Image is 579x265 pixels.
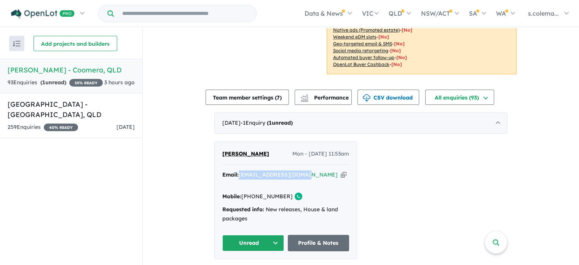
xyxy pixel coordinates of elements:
[222,149,269,159] a: [PERSON_NAME]
[104,79,135,86] span: 3 hours ago
[239,171,338,178] a: [EMAIL_ADDRESS][DOMAIN_NAME]
[115,5,255,22] input: Try estate name, suburb, builder or developer
[357,90,419,105] button: CSV download
[277,94,280,101] span: 7
[116,124,135,130] span: [DATE]
[8,78,103,87] div: 93 Enquir ies
[425,90,494,105] button: All enquiries (93)
[301,96,308,101] img: bar-chart.svg
[33,36,117,51] button: Add projects and builders
[302,94,349,101] span: Performance
[69,79,103,87] span: 35 % READY
[40,79,66,86] strong: ( unread)
[8,123,78,132] div: 259 Enquir ies
[333,41,392,47] u: Geo-targeted email & SMS
[222,171,239,178] strong: Email:
[214,112,507,134] div: [DATE]
[333,48,388,53] u: Social media retargeting
[363,94,370,102] img: download icon
[292,149,349,159] span: Mon - [DATE] 11:53am
[333,27,400,33] u: Native ads (Promoted estate)
[333,61,389,67] u: OpenLot Buyer Cashback
[301,94,308,98] img: line-chart.svg
[391,61,402,67] span: [No]
[269,119,272,126] span: 1
[13,41,21,47] img: sort.svg
[267,119,293,126] strong: ( unread)
[241,193,293,200] a: [PHONE_NUMBER]
[222,193,241,200] strong: Mobile:
[402,27,412,33] span: [No]
[42,79,45,86] span: 1
[394,41,405,47] span: [No]
[222,206,264,213] strong: Requested info:
[390,48,401,53] span: [No]
[11,9,75,19] img: Openlot PRO Logo White
[8,65,135,75] h5: [PERSON_NAME] - Coomera , QLD
[341,171,346,179] button: Copy
[222,205,349,223] div: New releases, House & land packages
[396,55,407,60] span: [No]
[222,235,284,251] button: Unread
[44,124,78,131] span: 40 % READY
[378,34,389,40] span: [No]
[333,55,394,60] u: Automated buyer follow-up
[528,10,559,17] span: s.colema...
[333,34,376,40] u: Weekend eDM slots
[222,150,269,157] span: [PERSON_NAME]
[241,119,293,126] span: - 1 Enquir y
[288,235,349,251] a: Profile & Notes
[295,90,352,105] button: Performance
[8,99,135,120] h5: [GEOGRAPHIC_DATA] - [GEOGRAPHIC_DATA] , QLD
[206,90,289,105] button: Team member settings (7)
